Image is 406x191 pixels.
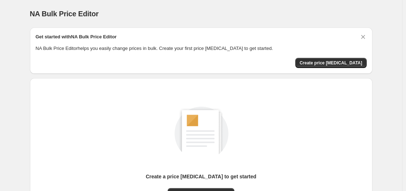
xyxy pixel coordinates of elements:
p: Create a price [MEDICAL_DATA] to get started [146,173,256,180]
button: Dismiss card [359,33,367,41]
span: Create price [MEDICAL_DATA] [300,60,362,66]
button: Create price change job [295,58,367,68]
span: NA Bulk Price Editor [30,10,99,18]
p: NA Bulk Price Editor helps you easily change prices in bulk. Create your first price [MEDICAL_DAT... [36,45,367,52]
h2: Get started with NA Bulk Price Editor [36,33,117,41]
